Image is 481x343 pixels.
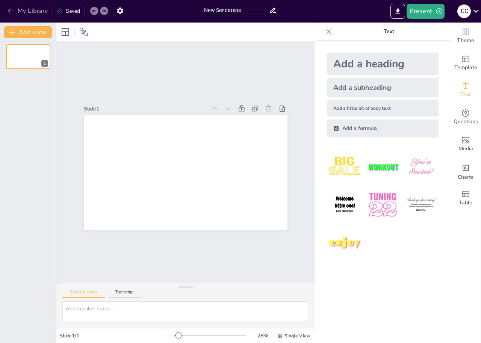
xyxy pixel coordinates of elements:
[451,158,481,185] div: Add charts and graphs
[365,187,400,222] img: 5.jpeg
[57,8,80,15] div: Saved
[454,63,477,72] span: Template
[460,91,471,99] span: Text
[365,150,400,184] img: 2.jpeg
[390,4,405,19] button: Export to PowerPoint
[451,23,481,50] div: Change the overall theme
[4,26,52,38] button: Add slide
[407,4,444,19] button: Present
[59,26,71,38] div: Layout
[451,50,481,77] div: Add ready made slides
[451,185,481,212] div: Add a table
[327,150,362,184] img: 1.jpeg
[41,60,48,67] div: 1
[62,290,105,298] button: Speaker Notes
[457,36,474,45] span: Theme
[327,100,439,116] div: Add a little bit of body text
[458,173,473,181] span: Charts
[327,226,362,261] img: 7.jpeg
[59,332,174,339] div: Slide 1 / 1
[6,5,51,17] button: My Library
[457,5,471,18] div: C C
[159,210,281,230] div: Slide 1
[327,119,439,138] div: Add a formula
[327,78,439,97] div: Add a subheading
[454,118,478,126] span: Questions
[254,332,272,339] div: 28 %
[108,290,141,298] button: Transcript
[451,131,481,158] div: Add images, graphics, shapes or video
[79,27,88,36] span: Position
[327,53,439,75] div: Add a heading
[451,104,481,131] div: Get real-time input from your audience
[404,150,439,184] img: 3.jpeg
[6,44,50,69] div: 1
[451,77,481,104] div: Add text boxes
[459,199,472,207] span: Table
[404,187,439,222] img: 6.jpeg
[327,187,362,222] img: 4.jpeg
[284,333,310,339] span: Single View
[204,5,269,16] input: Insert title
[335,23,443,41] p: Text
[458,145,473,153] span: Media
[457,4,471,19] button: C C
